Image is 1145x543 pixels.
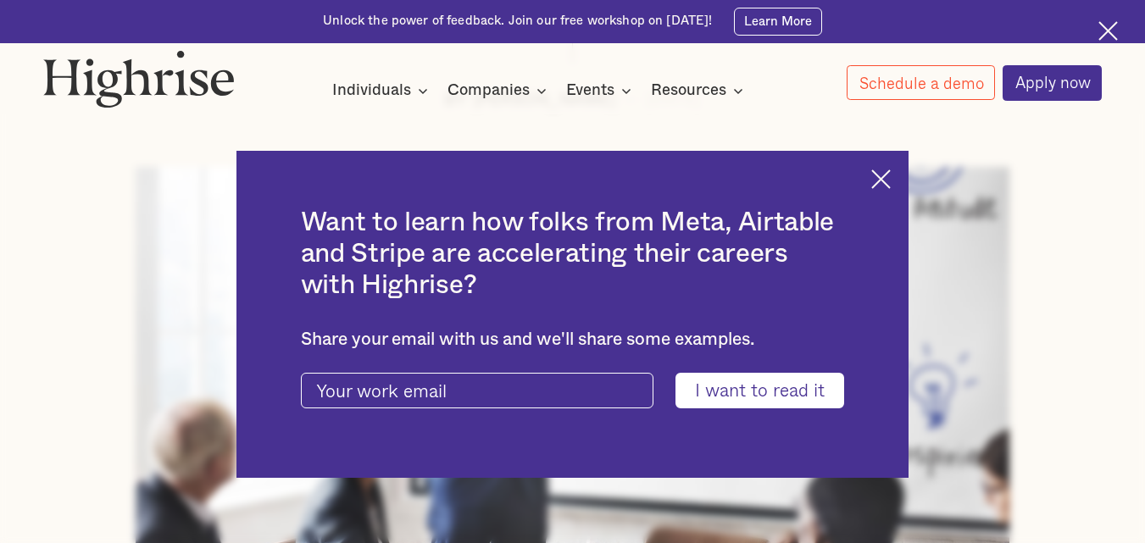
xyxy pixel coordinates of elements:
div: Share your email with us and we'll share some examples. [301,330,845,351]
div: Unlock the power of feedback. Join our free workshop on [DATE]! [323,13,712,30]
img: Highrise logo [43,50,235,108]
div: Individuals [332,80,433,101]
div: Events [566,80,636,101]
input: Your work email [301,373,653,408]
div: Resources [651,80,748,101]
form: current-ascender-blog-article-modal-form [301,373,845,408]
div: Events [566,80,614,101]
div: Companies [447,80,530,101]
a: Schedule a demo [847,65,996,100]
div: Individuals [332,80,411,101]
img: Cross icon [1098,21,1118,41]
div: Resources [651,80,726,101]
input: I want to read it [675,373,844,408]
a: Apply now [1003,65,1103,101]
img: Cross icon [871,169,891,189]
h2: Want to learn how folks from Meta, Airtable and Stripe are accelerating their careers with Highrise? [301,208,845,301]
div: Companies [447,80,552,101]
a: Learn More [734,8,822,36]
